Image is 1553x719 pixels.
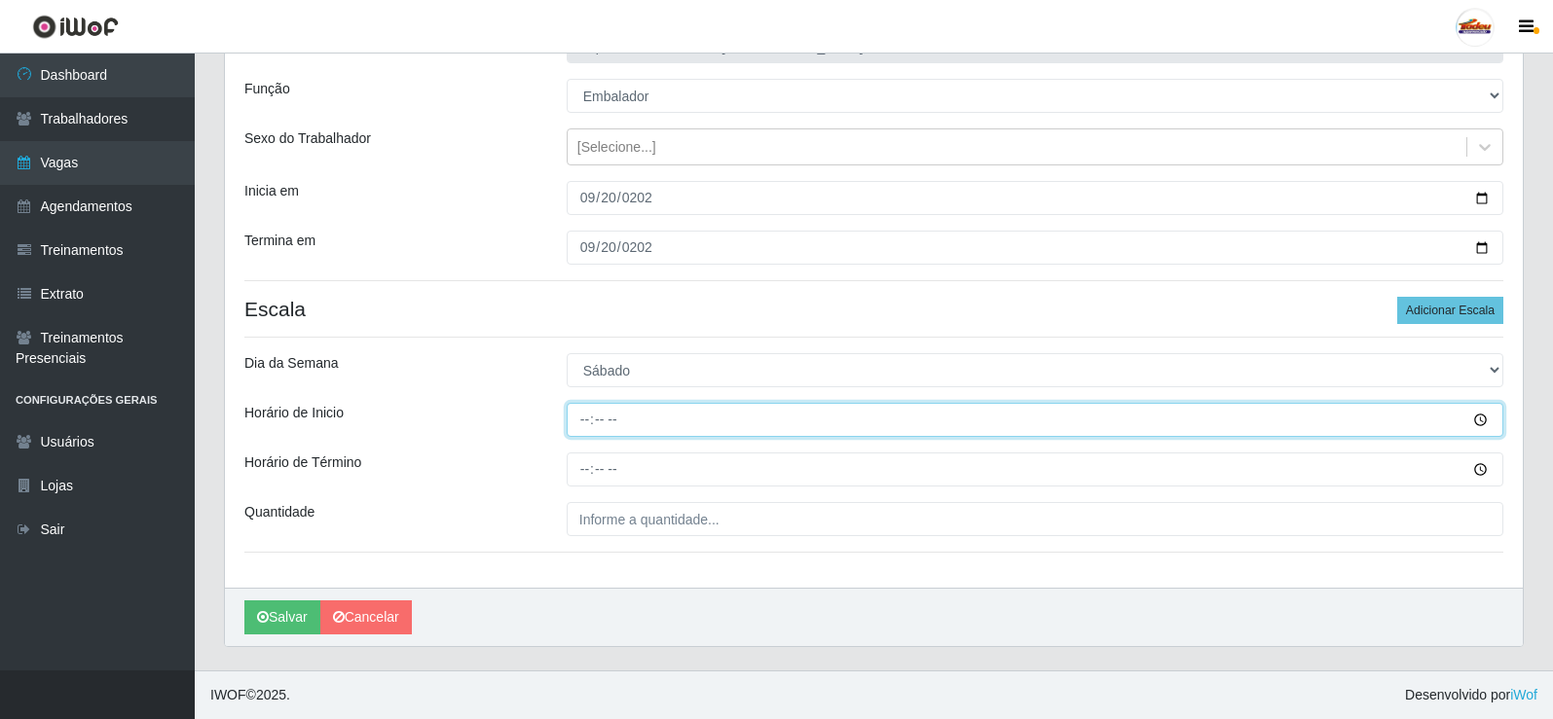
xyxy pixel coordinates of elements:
[567,181,1503,215] input: 00/00/0000
[244,231,315,251] label: Termina em
[244,128,371,149] label: Sexo do Trabalhador
[567,452,1503,486] input: 00:00
[244,600,320,634] button: Salvar
[1510,687,1537,702] a: iWof
[244,452,361,473] label: Horário de Término
[32,15,119,39] img: CoreUI Logo
[567,502,1503,536] input: Informe a quantidade...
[244,353,339,374] label: Dia da Semana
[1397,297,1503,324] button: Adicionar Escala
[210,687,246,702] span: IWOF
[244,403,344,423] label: Horário de Inicio
[1405,685,1537,705] span: Desenvolvido por
[320,600,412,634] a: Cancelar
[210,685,290,705] span: © 2025 .
[244,79,290,99] label: Função
[567,231,1503,265] input: 00/00/0000
[567,403,1503,437] input: 00:00
[244,502,314,522] label: Quantidade
[244,297,1503,321] h4: Escala
[577,137,656,158] div: [Selecione...]
[244,181,299,201] label: Inicia em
